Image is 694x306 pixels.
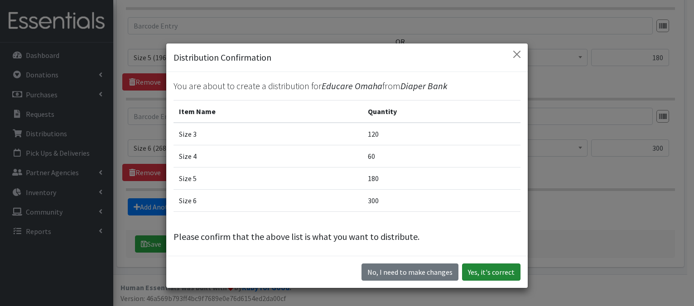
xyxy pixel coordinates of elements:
[362,100,520,123] th: Quantity
[173,100,362,123] th: Item Name
[361,263,458,281] button: No I need to make changes
[362,167,520,190] td: 180
[362,190,520,212] td: 300
[362,123,520,145] td: 120
[400,80,448,91] span: Diaper Bank
[322,80,382,91] span: Educare Omaha
[173,167,362,190] td: Size 5
[173,79,520,93] p: You are about to create a distribution for from
[462,263,520,281] button: Yes, it's correct
[173,145,362,167] td: Size 4
[510,47,524,62] button: Close
[362,145,520,167] td: 60
[173,190,362,212] td: Size 6
[173,123,362,145] td: Size 3
[173,51,271,64] h5: Distribution Confirmation
[173,230,520,244] p: Please confirm that the above list is what you want to distribute.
